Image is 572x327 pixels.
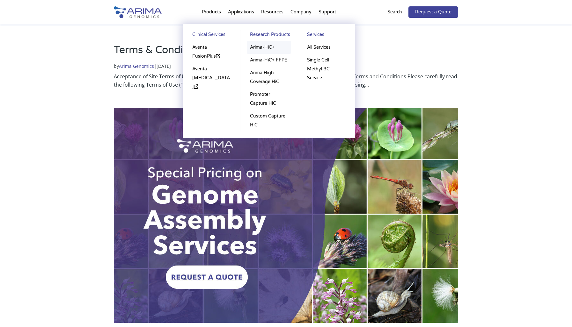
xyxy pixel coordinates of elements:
a: Arima Genomics [119,63,154,69]
p: Search [387,8,402,16]
article: Acceptance of Site Terms of Use Click here for Product Terms and ConditionsClick here for Service... [114,43,458,89]
a: Custom Capture HiC [247,110,291,132]
a: Single Cell Methyl-3C Service [304,54,348,84]
img: Genome Assembly Services Promo [114,108,458,323]
a: Terms & Conditions [114,44,206,56]
img: Arima-Genomics-logo [114,6,162,18]
span: [DATE] [157,63,171,69]
a: Arima High Coverage HiC [247,67,291,88]
a: Aventa FusionPlus [189,41,234,63]
a: Arima-HiC+ FFPE [247,54,291,67]
a: Aventa [MEDICAL_DATA] [189,63,234,93]
a: Request a Quote [408,6,458,18]
a: Research Products [247,30,291,41]
a: Clinical Services [189,30,234,41]
a: Arima-HiC+ [247,41,291,54]
a: Promoter Capture HiC [247,88,291,110]
iframe: Chat Widget [540,296,572,327]
a: Services [304,30,348,41]
a: All Services [304,41,348,54]
p: by | [114,62,458,70]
